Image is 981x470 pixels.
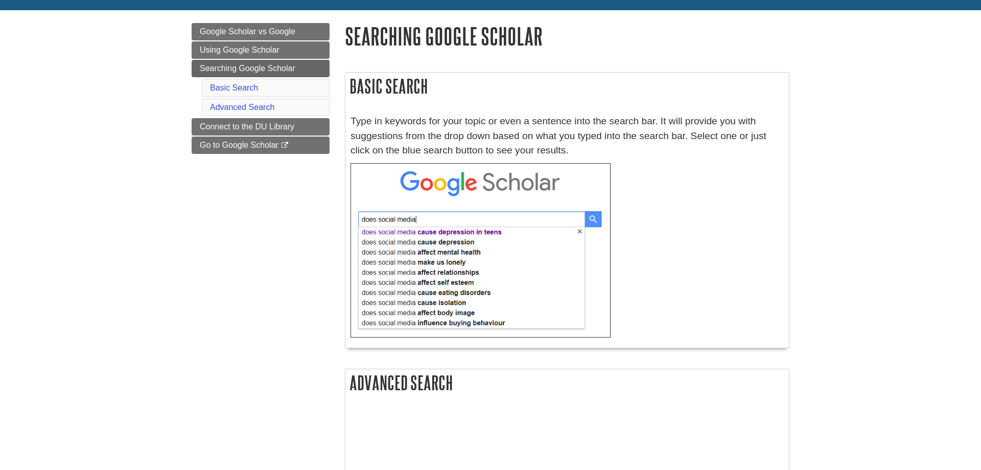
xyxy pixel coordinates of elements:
[192,118,330,136] a: Connect to the DU Library
[210,103,274,111] a: Advanced Search
[192,41,330,59] a: Using Google Scholar
[192,23,330,154] div: Guide Page Menu
[351,114,784,158] p: Type in keywords for your topic or even a sentence into the search bar. It will provide you with ...
[200,122,294,131] span: Connect to the DU Library
[200,27,295,36] span: Google Scholar vs Google
[200,64,295,73] span: Searching Google Scholar
[345,369,789,396] h2: Advanced Search
[345,73,789,100] h2: Basic Search
[345,23,789,49] h1: Searching Google Scholar
[200,46,279,54] span: Using Google Scholar
[200,141,278,149] span: Go to Google Scholar
[192,23,330,40] a: Google Scholar vs Google
[351,163,611,338] img: basic search
[210,83,258,92] a: Basic Search
[192,137,330,154] a: Go to Google Scholar
[281,142,289,149] i: This link opens in a new window
[192,60,330,77] a: Searching Google Scholar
